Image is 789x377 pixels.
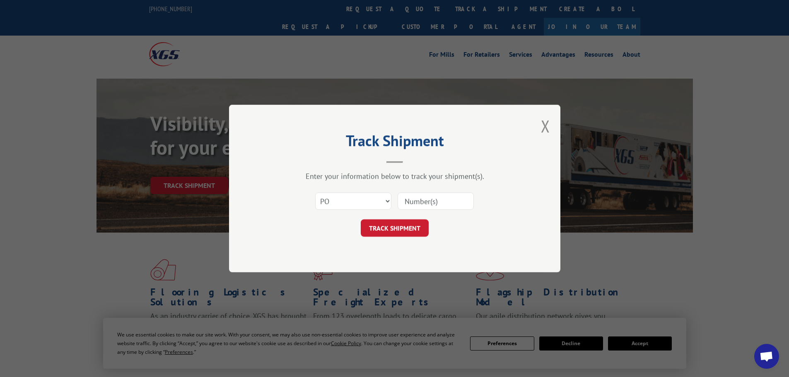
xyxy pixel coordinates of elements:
div: Open chat [754,344,779,369]
div: Enter your information below to track your shipment(s). [270,171,519,181]
input: Number(s) [398,192,474,210]
button: Close modal [541,115,550,137]
h2: Track Shipment [270,135,519,151]
button: TRACK SHIPMENT [361,219,429,237]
